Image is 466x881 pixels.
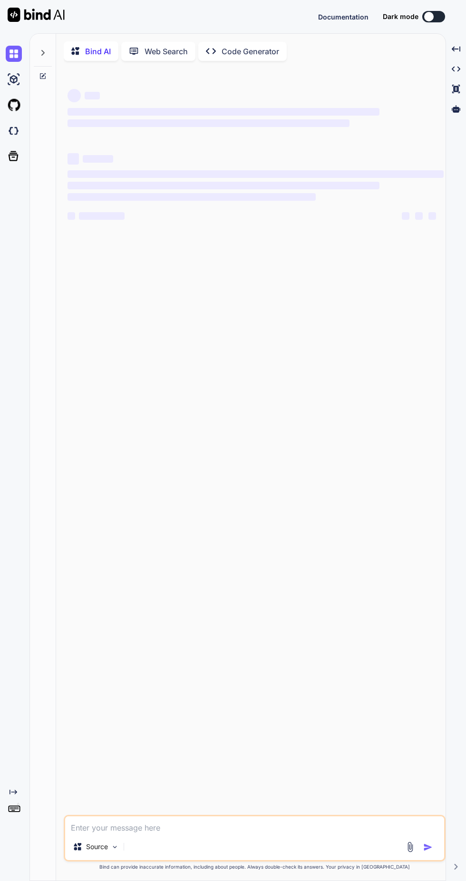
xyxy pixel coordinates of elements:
span: ‌ [68,108,379,116]
span: ‌ [415,212,423,220]
span: ‌ [402,212,409,220]
span: ‌ [68,89,81,102]
img: icon [423,842,433,852]
img: ai-studio [6,71,22,88]
span: ‌ [79,212,125,220]
p: Code Generator [222,46,279,57]
p: Web Search [145,46,188,57]
p: Bind can provide inaccurate information, including about people. Always double-check its answers.... [64,863,446,871]
span: ‌ [68,182,379,189]
span: ‌ [68,193,316,201]
span: ‌ [68,153,79,165]
img: Pick Models [111,843,119,851]
img: githubLight [6,97,22,113]
span: ‌ [68,212,75,220]
button: Documentation [318,12,369,22]
span: ‌ [85,92,100,99]
img: attachment [405,842,416,852]
span: Documentation [318,13,369,21]
p: Bind AI [85,46,111,57]
span: Dark mode [383,12,418,21]
img: chat [6,46,22,62]
img: Bind AI [8,8,65,22]
p: Source [86,842,108,852]
span: ‌ [83,155,113,163]
span: ‌ [68,119,349,127]
img: darkCloudIdeIcon [6,123,22,139]
span: ‌ [68,170,444,178]
span: ‌ [428,212,436,220]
